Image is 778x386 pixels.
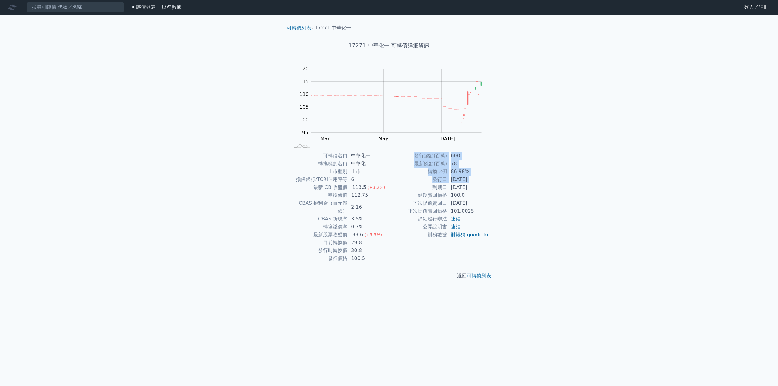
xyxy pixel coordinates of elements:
[748,357,778,386] iframe: Chat Widget
[447,168,489,176] td: 86.98%
[315,24,351,32] li: 17271 中華化一
[347,176,389,183] td: 6
[364,232,382,237] span: (+5.5%)
[299,117,309,123] tspan: 100
[439,136,455,142] tspan: [DATE]
[351,231,364,239] div: 33.6
[389,215,447,223] td: 詳細發行辦法
[447,207,489,215] td: 101.0025
[289,247,347,254] td: 發行時轉換價
[347,152,389,160] td: 中華化一
[347,191,389,199] td: 112.75
[289,199,347,215] td: CBAS 權利金（百元報價）
[299,91,309,97] tspan: 110
[302,130,308,135] tspan: 95
[451,216,460,222] a: 連結
[287,25,311,31] a: 可轉債列表
[347,223,389,231] td: 0.7%
[289,183,347,191] td: 最新 CB 收盤價
[389,207,447,215] td: 下次提前賣回價格
[467,232,488,237] a: goodinfo
[289,231,347,239] td: 最新股票收盤價
[451,224,460,230] a: 連結
[389,176,447,183] td: 發行日
[347,239,389,247] td: 29.8
[282,272,496,279] p: 返回
[748,357,778,386] div: 聊天小工具
[389,191,447,199] td: 到期賣回價格
[447,231,489,239] td: ,
[367,185,385,190] span: (+3.2%)
[389,183,447,191] td: 到期日
[451,232,465,237] a: 財報狗
[287,24,313,32] li: ›
[389,231,447,239] td: 財務數據
[447,191,489,199] td: 100.0
[347,160,389,168] td: 中華化
[447,176,489,183] td: [DATE]
[131,4,156,10] a: 可轉債列表
[162,4,181,10] a: 財務數據
[289,152,347,160] td: 可轉債名稱
[447,152,489,160] td: 600
[289,191,347,199] td: 轉換價值
[351,183,367,191] div: 113.5
[347,254,389,262] td: 100.5
[389,168,447,176] td: 轉換比例
[347,215,389,223] td: 3.5%
[289,254,347,262] td: 發行價格
[378,136,388,142] tspan: May
[447,183,489,191] td: [DATE]
[347,199,389,215] td: 2.16
[289,176,347,183] td: 擔保銀行/TCRI信用評等
[289,160,347,168] td: 轉換標的名稱
[447,199,489,207] td: [DATE]
[299,79,309,84] tspan: 115
[347,247,389,254] td: 30.8
[389,199,447,207] td: 下次提前賣回日
[289,239,347,247] td: 目前轉換價
[299,66,309,72] tspan: 120
[389,160,447,168] td: 最新餘額(百萬)
[447,160,489,168] td: 78
[467,273,491,278] a: 可轉債列表
[389,223,447,231] td: 公開說明書
[282,41,496,50] h1: 17271 中華化一 可轉債詳細資訊
[389,152,447,160] td: 發行總額(百萬)
[320,136,330,142] tspan: Mar
[27,2,124,12] input: 搜尋可轉債 代號／名稱
[289,168,347,176] td: 上市櫃別
[289,215,347,223] td: CBAS 折現率
[299,104,309,110] tspan: 105
[289,223,347,231] td: 轉換溢價率
[296,66,491,142] g: Chart
[739,2,773,12] a: 登入／註冊
[347,168,389,176] td: 上市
